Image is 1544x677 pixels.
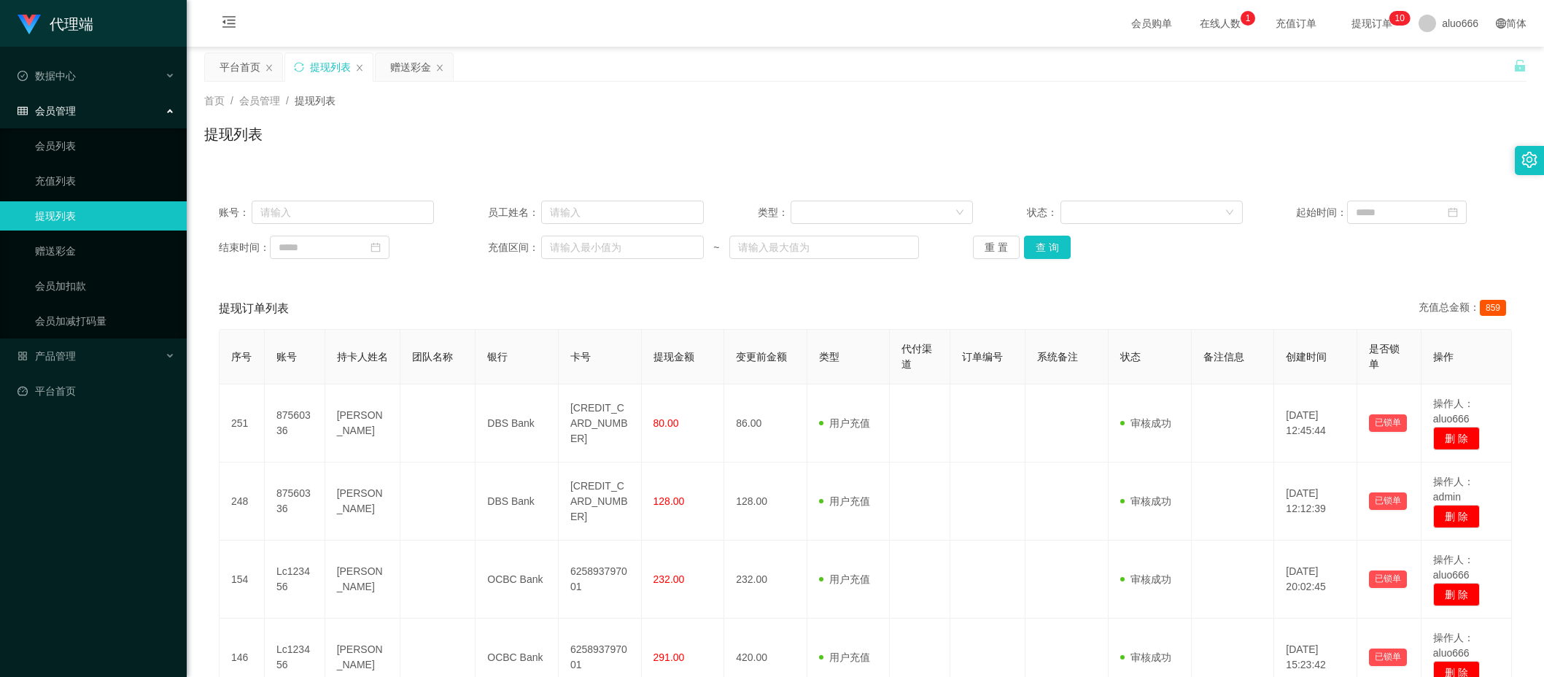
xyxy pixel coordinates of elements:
[819,351,839,363] span: 类型
[435,63,444,72] i: 图标: close
[18,106,28,116] i: 图标: table
[653,417,679,429] span: 80.00
[653,351,694,363] span: 提现金额
[653,651,685,663] span: 291.00
[1120,495,1171,507] span: 审核成功
[973,236,1020,259] button: 重 置
[1369,649,1407,666] button: 已锁单
[901,343,932,370] span: 代付渠道
[276,351,297,363] span: 账号
[219,240,270,255] span: 结束时间：
[1369,570,1407,588] button: 已锁单
[1120,651,1171,663] span: 审核成功
[1496,18,1506,28] i: 图标: global
[337,351,388,363] span: 持卡人姓名
[219,205,252,220] span: 账号：
[18,18,93,29] a: 代理端
[35,131,175,160] a: 会员列表
[220,384,265,463] td: 251
[476,463,559,541] td: DBS Bank
[476,541,559,619] td: OCBC Bank
[1433,505,1480,528] button: 删 除
[1241,11,1255,26] sup: 1
[476,384,559,463] td: DBS Bank
[724,384,807,463] td: 86.00
[1274,541,1357,619] td: [DATE] 20:02:45
[265,541,325,619] td: Lc123456
[220,463,265,541] td: 248
[819,651,870,663] span: 用户充值
[204,1,254,47] i: 图标: menu-fold
[18,376,175,406] a: 图标: dashboard平台首页
[1369,414,1407,432] button: 已锁单
[1225,208,1234,218] i: 图标: down
[1513,59,1526,72] i: 图标: unlock
[541,201,703,224] input: 请输入
[758,205,791,220] span: 类型：
[1274,384,1357,463] td: [DATE] 12:45:44
[1448,207,1458,217] i: 图标: calendar
[1037,351,1078,363] span: 系统备注
[570,351,591,363] span: 卡号
[390,53,431,81] div: 赠送彩金
[18,71,28,81] i: 图标: check-circle-o
[1274,463,1357,541] td: [DATE] 12:12:39
[35,166,175,196] a: 充值列表
[1369,492,1407,510] button: 已锁单
[819,573,870,585] span: 用户充值
[724,541,807,619] td: 232.00
[1433,351,1454,363] span: 操作
[653,573,685,585] span: 232.00
[1027,205,1060,220] span: 状态：
[50,1,93,47] h1: 代理端
[294,62,304,72] i: 图标: sync
[819,417,870,429] span: 用户充值
[1521,152,1537,168] i: 图标: setting
[1394,11,1400,26] p: 1
[325,384,400,463] td: [PERSON_NAME]
[18,70,76,82] span: 数据中心
[35,201,175,231] a: 提现列表
[35,271,175,301] a: 会员加扣款
[1480,300,1506,316] span: 859
[219,300,289,317] span: 提现订单列表
[1286,351,1327,363] span: 创建时间
[310,53,351,81] div: 提现列表
[325,463,400,541] td: [PERSON_NAME]
[559,541,642,619] td: 625893797001
[265,63,274,72] i: 图标: close
[559,384,642,463] td: [CREDIT_CARD_NUMBER]
[204,95,225,107] span: 首页
[1268,18,1324,28] span: 充值订单
[653,495,685,507] span: 128.00
[230,95,233,107] span: /
[18,105,76,117] span: 会员管理
[18,15,41,35] img: logo.9652507e.png
[1433,583,1480,606] button: 删 除
[252,201,434,224] input: 请输入
[1192,18,1248,28] span: 在线人数
[724,463,807,541] td: 128.00
[1344,18,1400,28] span: 提现订单
[559,463,642,541] td: [CREDIT_CARD_NUMBER]
[1419,300,1512,317] div: 充值总金额：
[18,350,76,362] span: 产品管理
[220,541,265,619] td: 154
[371,242,381,252] i: 图标: calendar
[1120,351,1141,363] span: 状态
[541,236,703,259] input: 请输入最小值为
[488,240,541,255] span: 充值区间：
[1369,343,1400,370] span: 是否锁单
[487,351,508,363] span: 银行
[1120,573,1171,585] span: 审核成功
[1024,236,1071,259] button: 查 询
[729,236,920,259] input: 请输入最大值为
[35,306,175,336] a: 会员加减打码量
[819,495,870,507] span: 用户充值
[1203,351,1244,363] span: 备注信息
[220,53,260,81] div: 平台首页
[1246,11,1251,26] p: 1
[1433,554,1474,581] span: 操作人：aluo666
[286,95,289,107] span: /
[412,351,453,363] span: 团队名称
